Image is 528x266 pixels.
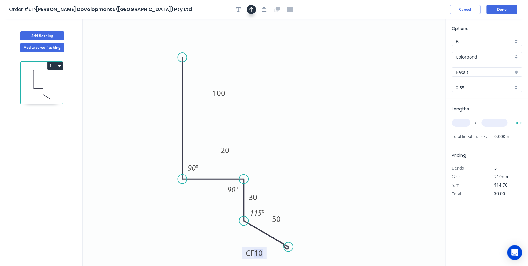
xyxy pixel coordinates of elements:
[456,84,513,91] input: Thickness
[83,19,445,266] svg: 0
[452,132,487,141] span: Total lineal metres
[494,174,510,179] span: 210mm
[20,31,64,40] button: Add flashing
[450,5,480,14] button: Cancel
[452,106,469,112] span: Lengths
[494,165,497,171] span: 5
[456,69,513,75] input: Colour
[235,184,238,195] tspan: º
[9,6,36,13] span: Order #51 >
[486,5,517,14] button: Done
[474,118,478,127] span: at
[452,174,461,179] span: Girth
[452,182,459,188] span: $/m
[20,43,64,52] button: Add tapered flashing
[249,207,261,218] tspan: 115
[212,88,225,98] tspan: 100
[254,248,263,258] tspan: 10
[227,184,235,195] tspan: 90
[221,145,229,155] tspan: 20
[47,62,63,70] button: 1
[246,248,254,258] tspan: CF
[188,163,196,173] tspan: 90
[507,245,522,260] div: Open Intercom Messenger
[456,54,513,60] input: Material
[452,25,469,32] span: Options
[452,191,461,197] span: Total
[249,192,257,202] tspan: 30
[452,165,464,171] span: Bends
[452,152,466,158] span: Pricing
[272,214,281,224] tspan: 50
[487,132,509,141] span: 0.000m
[261,207,264,218] tspan: º
[36,6,192,13] span: [PERSON_NAME] Developments ([GEOGRAPHIC_DATA]) Pty Ltd
[511,118,526,128] button: add
[196,163,198,173] tspan: º
[456,38,513,45] input: Price level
